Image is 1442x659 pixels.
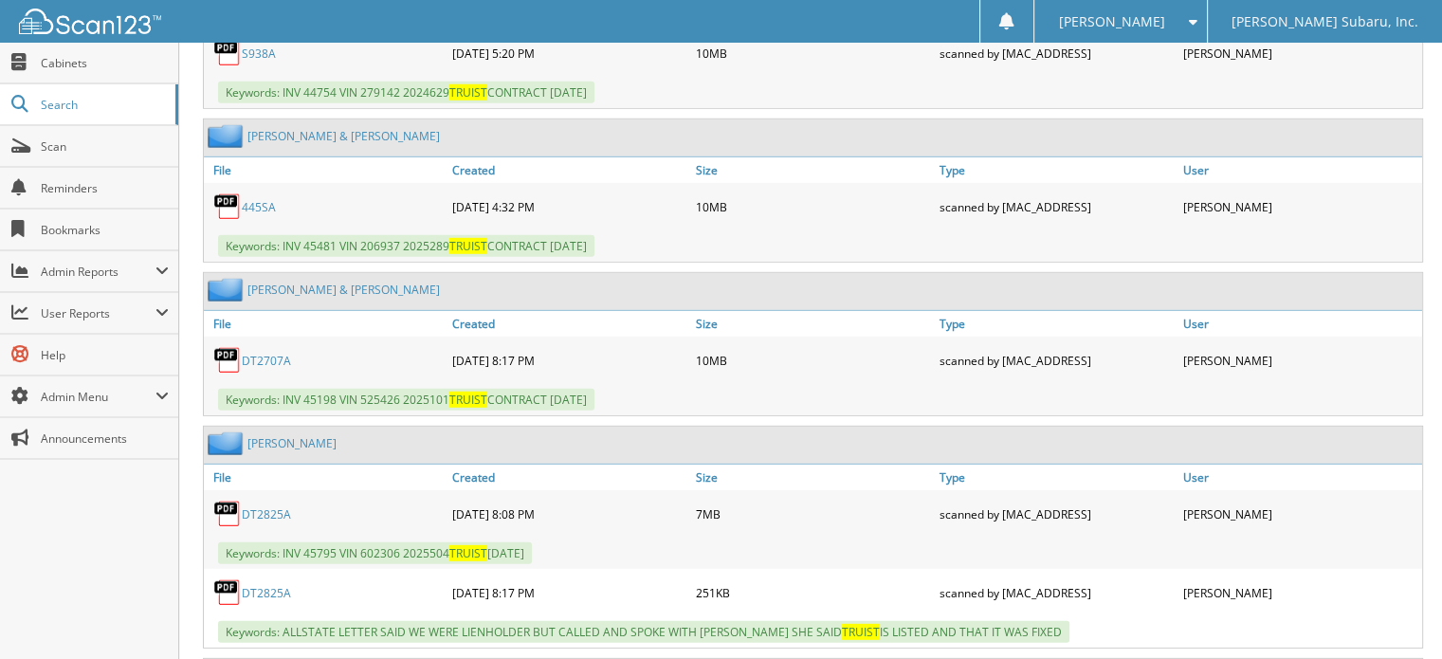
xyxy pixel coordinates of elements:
[449,392,487,408] span: TRUIST
[1178,157,1422,183] a: User
[691,311,935,337] a: Size
[935,495,1178,533] div: scanned by [MAC_ADDRESS]
[41,305,155,321] span: User Reports
[213,192,242,221] img: PDF.png
[447,495,691,533] div: [DATE] 8:08 PM
[242,46,276,62] a: S938A
[691,341,935,379] div: 10MB
[208,278,247,302] img: folder2.png
[218,542,532,564] span: Keywords: INV 45795 VIN 602306 2025504 [DATE]
[1178,188,1422,226] div: [PERSON_NAME]
[691,465,935,490] a: Size
[218,82,594,103] span: Keywords: INV 44754 VIN 279142 2024629 CONTRACT [DATE]
[213,346,242,375] img: PDF.png
[1178,34,1422,72] div: [PERSON_NAME]
[218,389,594,411] span: Keywords: INV 45198 VIN 525426 2025101 CONTRACT [DATE]
[213,39,242,67] img: PDF.png
[242,585,291,601] a: DT2825A
[935,34,1178,72] div: scanned by [MAC_ADDRESS]
[1178,574,1422,612] div: [PERSON_NAME]
[41,430,169,447] span: Announcements
[213,578,242,607] img: PDF.png
[935,574,1178,612] div: scanned by [MAC_ADDRESS]
[208,431,247,455] img: folder2.png
[218,235,594,257] span: Keywords: INV 45481 VIN 206937 2025289 CONTRACT [DATE]
[447,157,691,183] a: Created
[41,97,166,113] span: Search
[204,465,447,490] a: File
[449,84,487,101] span: TRUIST
[447,465,691,490] a: Created
[19,9,161,34] img: scan123-logo-white.svg
[935,341,1178,379] div: scanned by [MAC_ADDRESS]
[447,34,691,72] div: [DATE] 5:20 PM
[242,506,291,522] a: DT2825A
[242,353,291,369] a: DT2707A
[447,574,691,612] div: [DATE] 8:17 PM
[691,188,935,226] div: 10MB
[218,621,1069,643] span: Keywords: ALLSTATE LETTER SAID WE WERE LIENHOLDER BUT CALLED AND SPOKE WITH [PERSON_NAME] SHE SAI...
[41,55,169,71] span: Cabinets
[447,188,691,226] div: [DATE] 4:32 PM
[204,157,447,183] a: File
[41,222,169,238] span: Bookmarks
[935,311,1178,337] a: Type
[1178,341,1422,379] div: [PERSON_NAME]
[1178,495,1422,533] div: [PERSON_NAME]
[691,34,935,72] div: 10MB
[1347,568,1442,659] iframe: Chat Widget
[447,311,691,337] a: Created
[1058,16,1164,27] span: [PERSON_NAME]
[691,574,935,612] div: 251KB
[247,435,337,451] a: [PERSON_NAME]
[41,347,169,363] span: Help
[1178,465,1422,490] a: User
[935,465,1178,490] a: Type
[447,341,691,379] div: [DATE] 8:17 PM
[1178,311,1422,337] a: User
[691,157,935,183] a: Size
[449,238,487,254] span: TRUIST
[213,500,242,528] img: PDF.png
[208,124,247,148] img: folder2.png
[41,389,155,405] span: Admin Menu
[449,545,487,561] span: TRUIST
[1232,16,1418,27] span: [PERSON_NAME] Subaru, Inc.
[41,264,155,280] span: Admin Reports
[41,138,169,155] span: Scan
[842,624,880,640] span: TRUIST
[242,199,276,215] a: 445SA
[41,180,169,196] span: Reminders
[935,188,1178,226] div: scanned by [MAC_ADDRESS]
[247,282,440,298] a: [PERSON_NAME] & [PERSON_NAME]
[204,311,447,337] a: File
[247,128,440,144] a: [PERSON_NAME] & [PERSON_NAME]
[935,157,1178,183] a: Type
[691,495,935,533] div: 7MB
